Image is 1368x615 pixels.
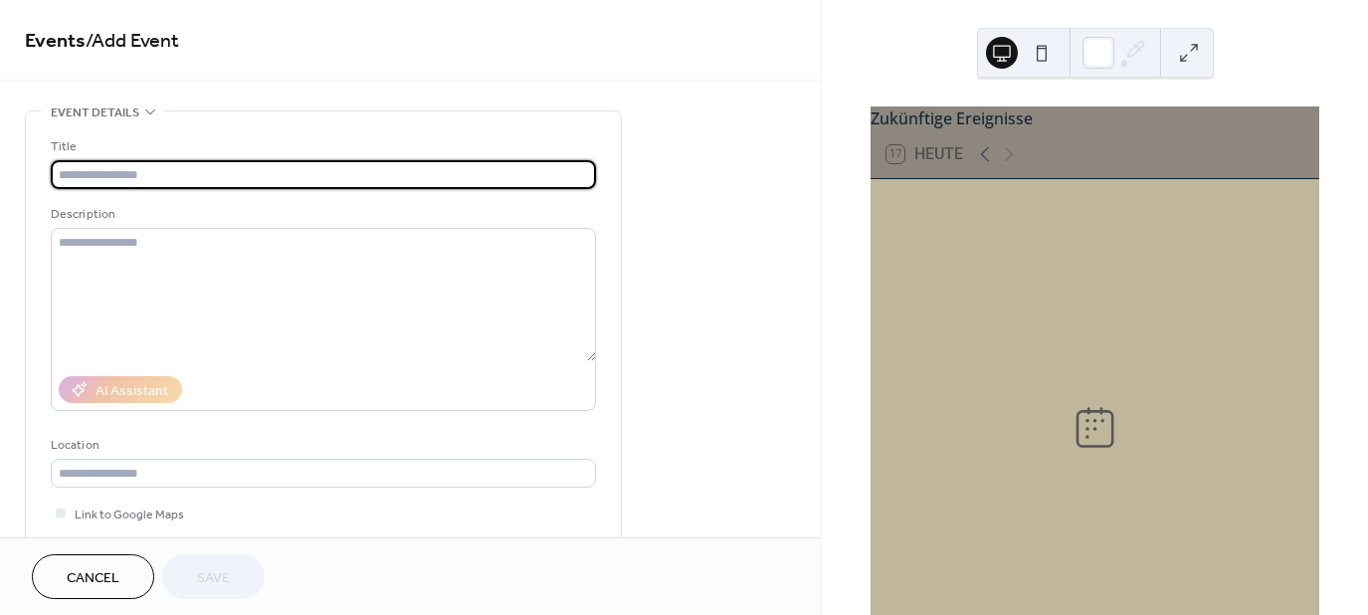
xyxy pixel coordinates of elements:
div: Description [51,204,592,225]
span: Link to Google Maps [75,505,184,525]
a: Events [25,22,86,61]
span: Event details [51,102,139,123]
div: Title [51,136,592,157]
div: Zukünftige Ereignisse [871,106,1319,130]
button: Cancel [32,554,154,599]
span: / Add Event [86,22,179,61]
span: Cancel [67,568,119,589]
div: Location [51,435,592,456]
